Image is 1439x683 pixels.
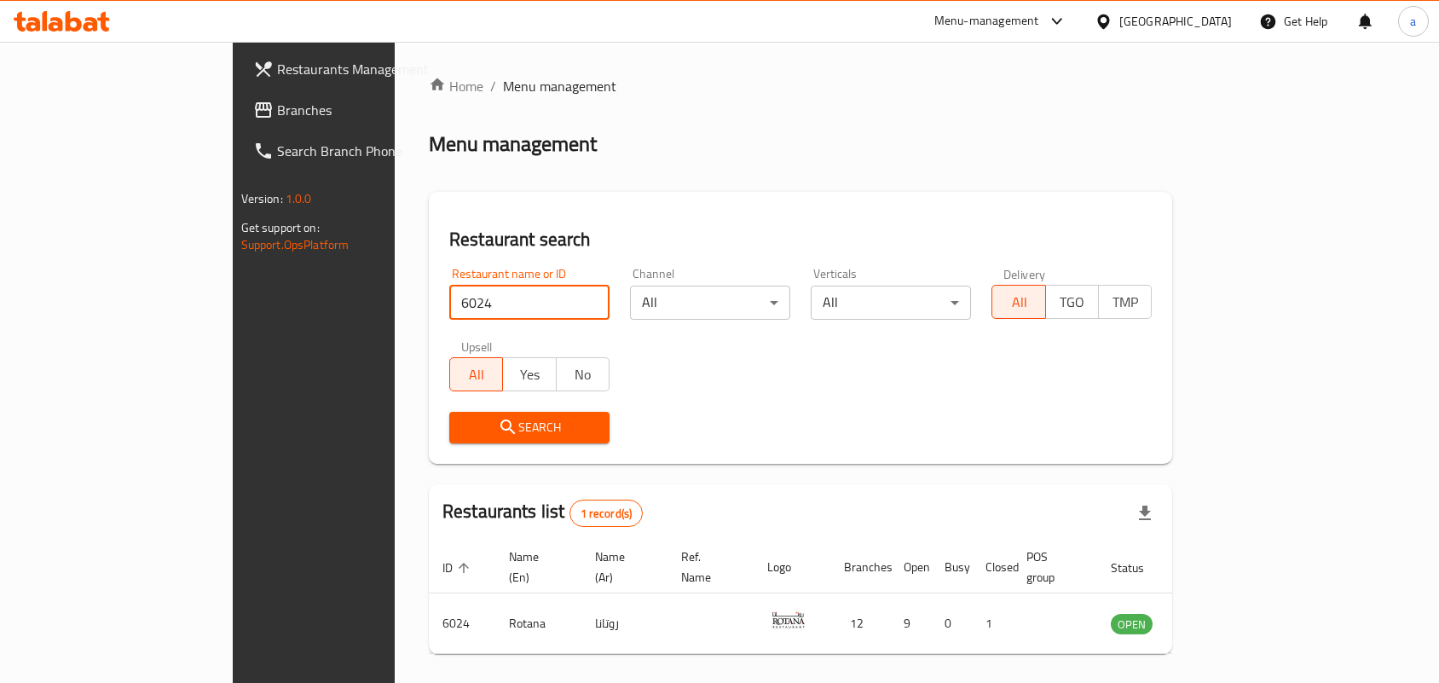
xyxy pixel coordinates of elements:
span: ID [442,558,475,578]
td: روتانا [581,593,667,654]
div: OPEN [1111,614,1153,634]
button: No [556,357,610,391]
td: Rotana [495,593,581,654]
td: 0 [931,593,972,654]
span: POS group [1026,547,1077,587]
span: TMP [1106,290,1145,315]
label: Delivery [1003,268,1046,280]
span: Search Branch Phone [277,141,459,161]
span: OPEN [1111,615,1153,634]
span: 1.0.0 [286,188,312,210]
button: TGO [1045,285,1099,319]
span: Name (Ar) [595,547,647,587]
span: a [1410,12,1416,31]
button: Search [449,412,610,443]
span: TGO [1053,290,1092,315]
nav: breadcrumb [429,76,1172,96]
th: Busy [931,541,972,593]
a: Search Branch Phone [240,130,473,171]
td: 1 [972,593,1013,654]
span: All [457,362,496,387]
span: 1 record(s) [570,506,643,522]
input: Search for restaurant name or ID.. [449,286,610,320]
h2: Menu management [429,130,597,158]
button: TMP [1098,285,1152,319]
span: Restaurants Management [277,59,459,79]
h2: Restaurants list [442,499,643,527]
label: Upsell [461,340,493,352]
span: Get support on: [241,217,320,239]
table: enhanced table [429,541,1245,654]
td: 12 [830,593,890,654]
th: Branches [830,541,890,593]
td: 9 [890,593,931,654]
div: All [811,286,971,320]
span: Search [463,417,596,438]
div: All [630,286,790,320]
span: Version: [241,188,283,210]
a: Support.OpsPlatform [241,234,350,256]
div: [GEOGRAPHIC_DATA] [1119,12,1232,31]
th: Logo [754,541,830,593]
span: Ref. Name [681,547,733,587]
div: Menu-management [934,11,1039,32]
span: Yes [510,362,549,387]
th: Closed [972,541,1013,593]
li: / [490,76,496,96]
span: Branches [277,100,459,120]
span: All [999,290,1038,315]
h2: Restaurant search [449,227,1152,252]
span: Menu management [503,76,616,96]
div: Total records count [569,500,644,527]
span: Name (En) [509,547,561,587]
button: Yes [502,357,556,391]
a: Restaurants Management [240,49,473,90]
img: Rotana [767,599,810,641]
span: No [563,362,603,387]
button: All [449,357,503,391]
a: Branches [240,90,473,130]
span: Status [1111,558,1166,578]
th: Open [890,541,931,593]
button: All [991,285,1045,319]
